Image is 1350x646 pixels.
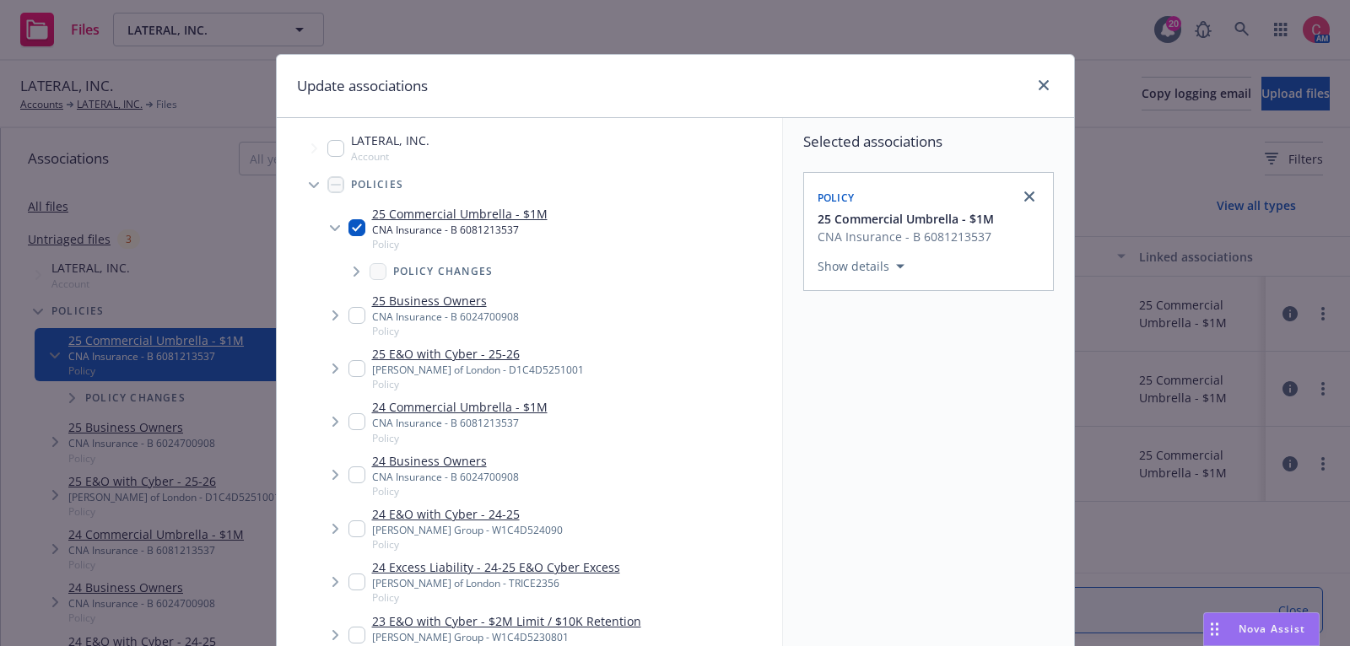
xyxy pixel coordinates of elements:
span: Policy [372,324,519,338]
span: Policy [372,237,548,251]
span: Policy [818,191,855,205]
span: Nova Assist [1239,622,1305,636]
a: 24 Business Owners [372,452,519,470]
span: CNA Insurance - B 6081213537 [818,228,994,245]
a: 25 Commercial Umbrella - $1M [372,205,548,223]
a: 23 E&O with Cyber - $2M Limit / $10K Retention [372,612,641,630]
span: Policy [372,431,548,445]
button: 25 Commercial Umbrella - $1M [818,210,994,228]
div: [PERSON_NAME] of London - D1C4D5251001 [372,363,584,377]
div: CNA Insurance - B 6024700908 [372,310,519,324]
span: LATERAL, INC. [351,132,429,149]
span: Policy [372,537,563,552]
a: 24 Commercial Umbrella - $1M [372,398,548,416]
a: 25 Business Owners [372,292,519,310]
button: Nova Assist [1203,612,1320,646]
a: close [1019,186,1039,207]
h1: Update associations [297,75,428,97]
span: Policies [351,180,404,190]
a: 24 E&O with Cyber - 24-25 [372,505,563,523]
div: [PERSON_NAME] Group - W1C4D524090 [372,523,563,537]
div: CNA Insurance - B 6081213537 [372,223,548,237]
span: Policy [372,484,519,498]
div: [PERSON_NAME] Group - W1C4D5230801 [372,630,641,644]
span: Policy [372,377,584,391]
div: CNA Insurance - B 6081213537 [372,416,548,430]
div: CNA Insurance - B 6024700908 [372,470,519,484]
button: Show details [811,256,911,277]
span: Policy [372,590,620,605]
a: 25 E&O with Cyber - 25-26 [372,345,584,363]
span: Account [351,149,429,164]
div: Drag to move [1204,613,1225,645]
a: 24 Excess Liability - 24-25 E&O Cyber Excess [372,558,620,576]
span: Selected associations [803,132,1054,152]
span: Policy changes [393,266,494,277]
a: close [1034,75,1054,95]
div: [PERSON_NAME] of London - TRICE2356 [372,576,620,590]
